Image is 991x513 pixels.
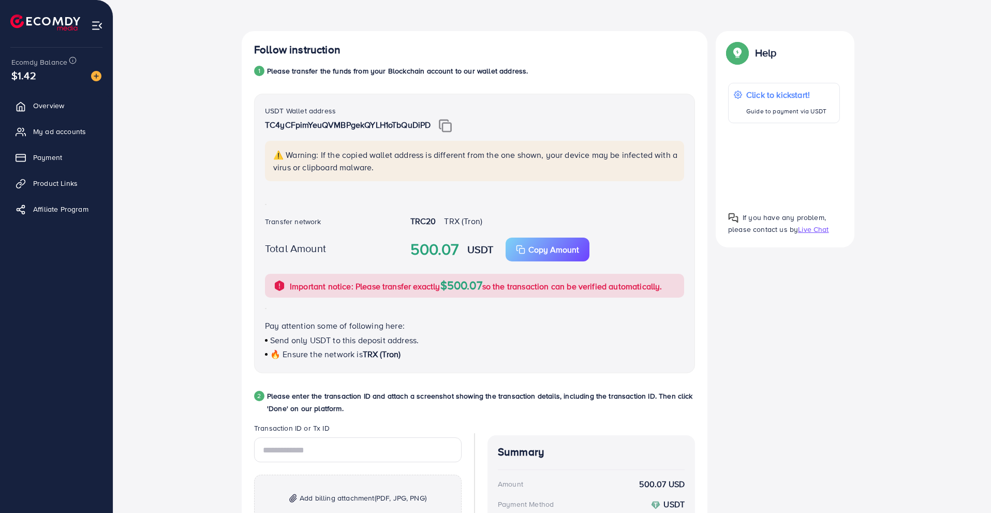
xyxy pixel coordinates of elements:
[33,100,64,111] span: Overview
[33,204,88,214] span: Affiliate Program
[498,479,523,489] div: Amount
[663,499,685,510] strong: USDT
[91,71,101,81] img: image
[11,68,36,83] span: $1.42
[746,105,826,118] p: Guide to payment via USDT
[410,215,436,227] strong: TRC20
[639,478,685,490] strong: 500.07 USD
[300,492,426,504] span: Add billing attachment
[528,243,579,256] p: Copy Amount
[728,43,747,62] img: Popup guide
[254,391,264,401] div: 2
[8,121,105,142] a: My ad accounts
[265,216,321,227] label: Transfer network
[375,493,426,503] span: (PDF, JPG, PNG)
[273,280,286,292] img: alert
[498,446,685,459] h4: Summary
[267,65,528,77] p: Please transfer the funds from your Blockchain account to our wallet address.
[33,126,86,137] span: My ad accounts
[265,119,684,133] p: TC4yCFpimYeuQVMBPgekQYLH1oTbQuDiPD
[439,119,452,133] img: img
[254,423,462,437] legend: Transaction ID or Tx ID
[273,149,678,173] p: ⚠️ Warning: If the copied wallet address is different from the one shown, your device may be infe...
[728,212,826,234] span: If you have any problem, please contact us by
[728,213,738,223] img: Popup guide
[651,501,660,510] img: coin
[498,499,554,509] div: Payment Method
[467,242,494,257] strong: USDT
[444,215,482,227] span: TRX (Tron)
[8,95,105,116] a: Overview
[363,348,401,360] span: TRX (Tron)
[290,279,662,292] p: Important notice: Please transfer exactly so the transaction can be verified automatically.
[947,466,983,505] iframe: Chat
[254,66,264,76] div: 1
[410,238,459,261] strong: 500.07
[33,178,78,188] span: Product Links
[11,57,67,67] span: Ecomdy Balance
[10,14,80,31] img: logo
[270,348,363,360] span: 🔥 Ensure the network is
[265,319,684,332] p: Pay attention some of following here:
[265,334,684,346] p: Send only USDT to this deposit address.
[440,277,482,293] span: $500.07
[267,390,695,415] p: Please enter the transaction ID and attach a screenshot showing the transaction details, includin...
[746,89,826,101] p: Click to kickstart!
[8,147,105,168] a: Payment
[8,173,105,194] a: Product Links
[254,43,341,56] h4: Follow instruction
[8,199,105,219] a: Affiliate Program
[289,494,297,503] img: img
[265,106,336,116] label: USDT Wallet address
[91,20,103,32] img: menu
[506,238,589,261] button: Copy Amount
[798,224,829,234] span: Live Chat
[755,47,777,59] p: Help
[265,241,326,256] label: Total Amount
[33,152,62,163] span: Payment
